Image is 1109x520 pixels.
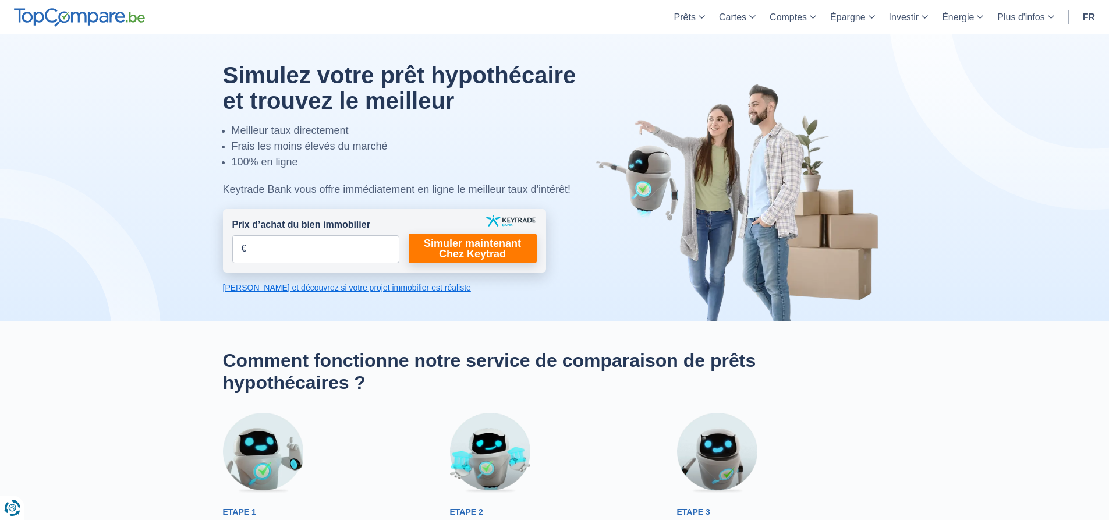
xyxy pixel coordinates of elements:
[677,413,757,493] img: Etape 3
[232,123,603,139] li: Meilleur taux directement
[232,154,603,170] li: 100% en ligne
[223,349,887,394] h2: Comment fonctionne notre service de comparaison de prêts hypothécaires ?
[232,139,603,154] li: Frais les moins élevés du marché
[677,507,710,517] span: Etape 3
[450,507,483,517] span: Etape 2
[242,242,247,256] span: €
[596,83,887,321] img: image-hero
[232,218,370,232] label: Prix d’achat du bien immobilier
[223,182,603,197] div: Keytrade Bank vous offre immédiatement en ligne le meilleur taux d'intérêt!
[450,413,530,493] img: Etape 2
[223,282,546,293] a: [PERSON_NAME] et découvrez si votre projet immobilier est réaliste
[223,62,603,114] h1: Simulez votre prêt hypothécaire et trouvez le meilleur
[486,215,536,227] img: keytrade
[223,413,303,493] img: Etape 1
[409,234,537,263] a: Simuler maintenant Chez Keytrad
[223,507,256,517] span: Etape 1
[14,8,145,27] img: TopCompare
